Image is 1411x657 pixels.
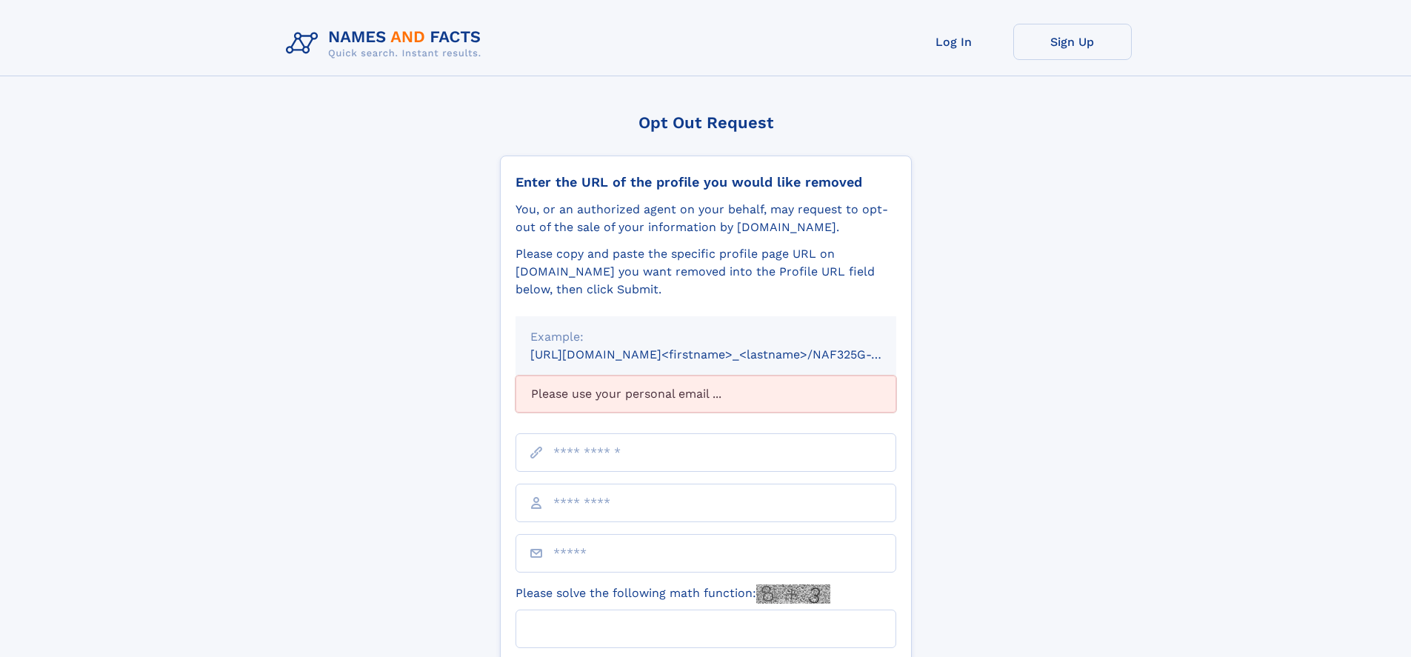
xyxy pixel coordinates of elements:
a: Sign Up [1013,24,1132,60]
small: [URL][DOMAIN_NAME]<firstname>_<lastname>/NAF325G-xxxxxxxx [530,347,924,361]
div: Please use your personal email ... [516,376,896,413]
div: Example: [530,328,881,346]
div: You, or an authorized agent on your behalf, may request to opt-out of the sale of your informatio... [516,201,896,236]
img: Logo Names and Facts [280,24,493,64]
label: Please solve the following math function: [516,584,830,604]
a: Log In [895,24,1013,60]
div: Enter the URL of the profile you would like removed [516,174,896,190]
div: Opt Out Request [500,113,912,132]
div: Please copy and paste the specific profile page URL on [DOMAIN_NAME] you want removed into the Pr... [516,245,896,299]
